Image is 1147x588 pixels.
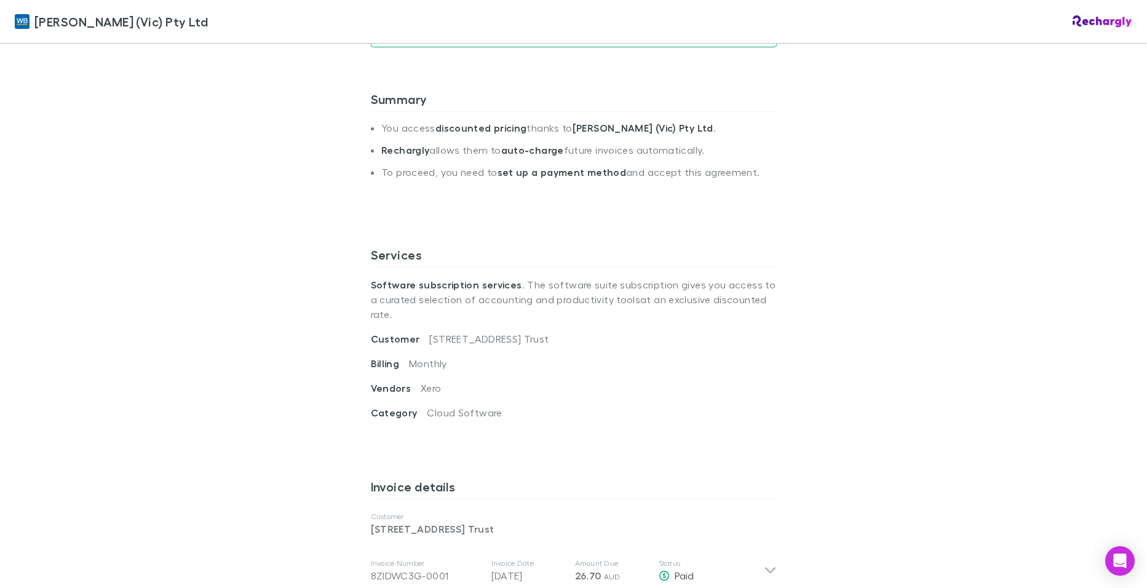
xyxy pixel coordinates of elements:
p: Customer [371,512,777,522]
li: You access thanks to . [381,122,776,144]
div: 8ZIDWC3G-0001 [371,568,482,583]
strong: auto-charge [501,144,564,156]
h3: Invoice details [371,479,777,499]
li: allows them to future invoices automatically. [381,144,776,166]
div: Open Intercom Messenger [1105,546,1135,576]
span: Customer [371,333,430,345]
strong: Software subscription services [371,279,522,291]
span: [PERSON_NAME] (Vic) Pty Ltd [34,12,208,31]
p: Status [659,558,764,568]
strong: set up a payment method [498,166,626,178]
img: Rechargly Logo [1073,15,1132,28]
p: Invoice Number [371,558,482,568]
h3: Summary [371,92,777,111]
strong: discounted pricing [435,122,527,134]
p: [STREET_ADDRESS] Trust [371,522,777,536]
h3: Services [371,247,777,267]
span: Cloud Software [427,407,502,418]
span: Billing [371,357,410,370]
span: [STREET_ADDRESS] Trust [429,333,549,344]
strong: [PERSON_NAME] (Vic) Pty Ltd [573,122,713,134]
span: Monthly [409,357,447,369]
span: Category [371,407,427,419]
li: To proceed, you need to and accept this agreement. [381,166,776,188]
span: Vendors [371,382,421,394]
span: AUD [604,572,621,581]
span: Paid [675,570,694,581]
span: Xero [421,382,441,394]
span: 26.70 [575,570,601,582]
p: . The software suite subscription gives you access to a curated selection of accounting and produ... [371,268,777,332]
p: Amount Due [575,558,649,568]
img: William Buck (Vic) Pty Ltd's Logo [15,14,30,29]
strong: Rechargly [381,144,429,156]
p: [DATE] [491,568,565,583]
p: Invoice Date [491,558,565,568]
